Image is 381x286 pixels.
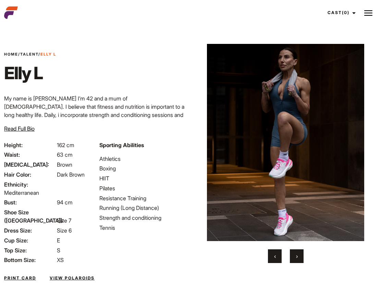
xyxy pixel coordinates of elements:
[4,94,186,152] p: My name is [PERSON_NAME] I’m 42 and a mum of [DEMOGRAPHIC_DATA]. I believe that fitness and nutri...
[99,164,186,172] li: Boxing
[4,125,35,132] span: Read Full Bio
[57,247,60,254] span: S
[4,160,56,169] span: [MEDICAL_DATA]:
[342,10,349,15] span: (0)
[321,3,360,22] a: Cast(0)
[57,142,74,148] span: 162 cm
[99,174,186,182] li: HIIT
[99,214,186,222] li: Strength and conditioning
[4,141,56,149] span: Height:
[57,257,64,263] span: XS
[50,275,95,281] a: View Polaroids
[57,171,85,178] span: Dark Brown
[4,63,56,83] h1: Elly L
[4,246,56,254] span: Top Size:
[364,9,372,17] img: Burger icon
[4,256,56,264] span: Bottom Size:
[57,151,73,158] span: 63 cm
[99,194,186,202] li: Resistance Training
[4,189,39,196] span: Mediterranean
[4,275,36,281] a: Print Card
[99,204,186,212] li: Running (Long Distance)
[4,180,56,189] span: Ethnicity:
[57,237,60,244] span: E
[99,155,186,163] li: Athletics
[4,236,56,245] span: Cup Size:
[99,224,186,232] li: Tennis
[4,51,56,57] span: / /
[4,226,56,235] span: Dress Size:
[57,161,72,168] span: Brown
[57,217,71,224] span: Size 7
[99,142,144,148] strong: Sporting Abilities
[296,253,298,260] span: Next
[4,6,18,20] img: cropped-aefm-brand-fav-22-square.png
[20,52,38,57] a: Talent
[99,184,186,192] li: Pilates
[57,227,72,234] span: Size 6
[57,199,73,206] span: 94 cm
[4,198,56,206] span: Bust:
[4,151,56,159] span: Waist:
[4,124,35,133] button: Read Full Bio
[274,253,276,260] span: Previous
[4,208,56,225] span: Shoe Size ([GEOGRAPHIC_DATA]):
[4,170,56,179] span: Hair Color:
[40,52,56,57] strong: Elly L
[4,52,18,57] a: Home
